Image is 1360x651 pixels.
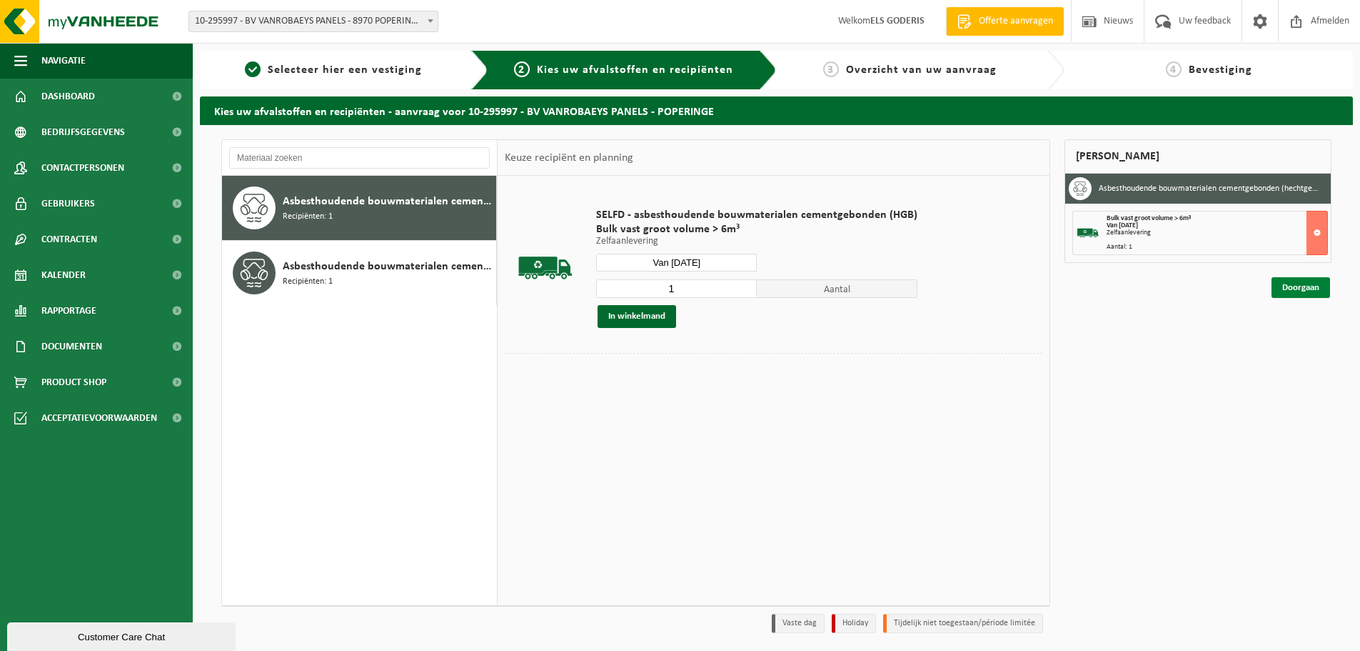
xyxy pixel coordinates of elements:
span: Bedrijfsgegevens [41,114,125,150]
span: 10-295997 - BV VANROBAEYS PANELS - 8970 POPERINGE, BENELUXLAAN 12 [189,11,438,31]
div: Keuze recipiënt en planning [498,140,640,176]
span: Rapportage [41,293,96,329]
span: Contactpersonen [41,150,124,186]
span: 1 [245,61,261,77]
span: Aantal [757,279,917,298]
span: Acceptatievoorwaarden [41,400,157,436]
iframe: chat widget [7,620,238,651]
h3: Asbesthoudende bouwmaterialen cementgebonden (hechtgebonden) [1099,177,1320,200]
span: Selecteer hier een vestiging [268,64,422,76]
span: Bulk vast groot volume > 6m³ [1107,214,1191,222]
span: Gebruikers [41,186,95,222]
li: Holiday [832,614,876,633]
a: 1Selecteer hier een vestiging [207,61,460,79]
span: Asbesthoudende bouwmaterialen cementgebonden met isolatie(hechtgebonden) [283,258,493,275]
p: Zelfaanlevering [596,237,917,247]
span: Kies uw afvalstoffen en recipiënten [537,64,733,76]
span: Kalender [41,257,86,293]
span: Overzicht van uw aanvraag [846,64,997,76]
span: Dashboard [41,79,95,114]
li: Vaste dag [772,614,825,633]
span: 4 [1166,61,1182,77]
input: Materiaal zoeken [229,147,490,169]
li: Tijdelijk niet toegestaan/période limitée [883,614,1043,633]
span: 10-295997 - BV VANROBAEYS PANELS - 8970 POPERINGE, BENELUXLAAN 12 [188,11,438,32]
strong: ELS GODERIS [870,16,925,26]
span: Product Shop [41,364,106,400]
span: Recipiënten: 1 [283,275,333,289]
div: [PERSON_NAME] [1064,139,1331,174]
button: Asbesthoudende bouwmaterialen cementgebonden met isolatie(hechtgebonden) Recipiënten: 1 [222,241,497,305]
span: Recipiënten: 1 [283,210,333,224]
button: Asbesthoudende bouwmaterialen cementgebonden (hechtgebonden) Recipiënten: 1 [222,176,497,241]
span: Navigatie [41,43,86,79]
span: SELFD - asbesthoudende bouwmaterialen cementgebonden (HGB) [596,208,917,222]
div: Zelfaanlevering [1107,229,1327,237]
strong: Van [DATE] [1107,222,1138,229]
input: Selecteer datum [596,254,757,272]
span: 2 [514,61,530,77]
span: Documenten [41,329,102,364]
h2: Kies uw afvalstoffen en recipiënten - aanvraag voor 10-295997 - BV VANROBAEYS PANELS - POPERINGE [200,96,1353,124]
a: Offerte aanvragen [946,7,1064,36]
a: Doorgaan [1271,277,1330,298]
span: Asbesthoudende bouwmaterialen cementgebonden (hechtgebonden) [283,193,493,210]
span: Contracten [41,222,97,257]
span: 3 [823,61,839,77]
div: Aantal: 1 [1107,244,1327,251]
span: Bulk vast groot volume > 6m³ [596,222,917,237]
span: Offerte aanvragen [975,14,1057,29]
span: Bevestiging [1189,64,1252,76]
button: In winkelmand [598,305,676,328]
